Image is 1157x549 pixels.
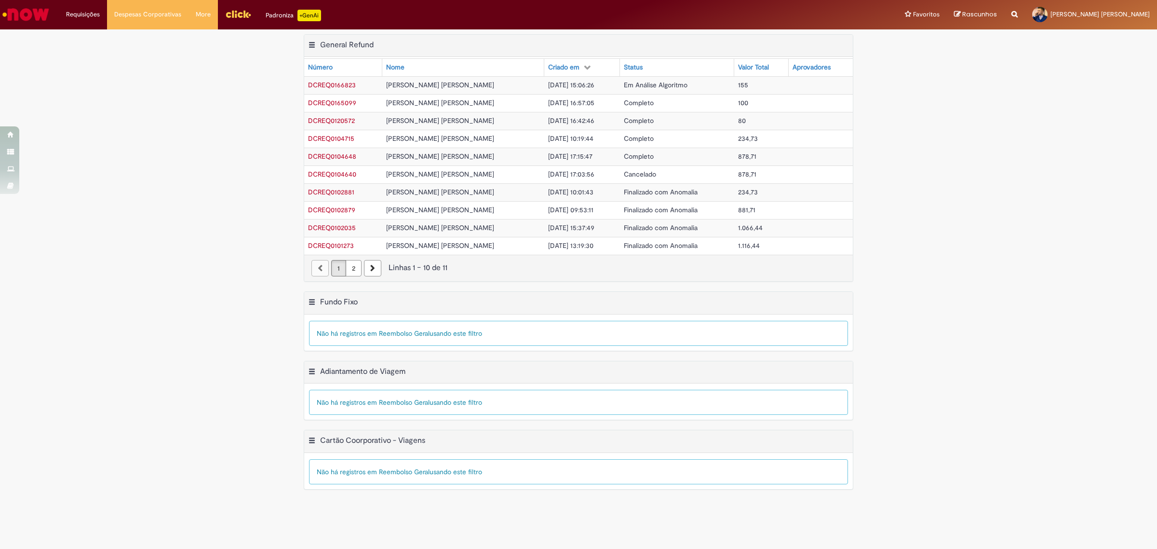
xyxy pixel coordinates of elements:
span: Finalizado com Anomalia [624,188,698,196]
span: [PERSON_NAME] [PERSON_NAME] [1050,10,1150,18]
span: [PERSON_NAME] [PERSON_NAME] [386,152,494,161]
span: Em Análise Algoritmo [624,81,687,89]
div: Padroniza [266,10,321,21]
button: Fundo Fixo Menu de contexto [308,297,316,310]
div: Valor Total [738,63,769,72]
span: Completo [624,116,654,125]
span: 80 [738,116,746,125]
a: Abrir Registro: DCREQ0165099 [308,98,356,107]
span: [PERSON_NAME] [PERSON_NAME] [386,170,494,178]
span: Requisições [66,10,100,19]
nav: paginação [304,255,853,281]
span: 1.066,44 [738,223,763,232]
div: Status [624,63,643,72]
span: usando este filtro [430,329,482,338]
span: DCREQ0104715 [308,134,354,143]
span: DCREQ0104648 [308,152,356,161]
a: Página 1 [331,260,346,276]
div: Não há registros em Reembolso Geral [309,459,848,484]
h2: Adiantamento de Viagem [320,367,405,376]
a: Próxima página [364,260,381,276]
span: [DATE] 13:19:30 [548,241,593,250]
img: ServiceNow [1,5,51,24]
span: [DATE] 10:01:43 [548,188,593,196]
span: Despesas Corporativas [114,10,181,19]
span: DCREQ0120572 [308,116,355,125]
span: DCREQ0104640 [308,170,356,178]
span: [PERSON_NAME] [PERSON_NAME] [386,116,494,125]
span: Favoritos [913,10,940,19]
span: 100 [738,98,748,107]
span: 878,71 [738,152,756,161]
span: 155 [738,81,748,89]
span: [PERSON_NAME] [PERSON_NAME] [386,223,494,232]
span: DCREQ0165099 [308,98,356,107]
span: DCREQ0102035 [308,223,356,232]
p: +GenAi [297,10,321,21]
span: [PERSON_NAME] [PERSON_NAME] [386,134,494,143]
a: Abrir Registro: DCREQ0102881 [308,188,354,196]
span: [PERSON_NAME] [PERSON_NAME] [386,98,494,107]
span: Cancelado [624,170,656,178]
div: Não há registros em Reembolso Geral [309,390,848,415]
span: [DATE] 10:19:44 [548,134,593,143]
div: Número [308,63,333,72]
span: Finalizado com Anomalia [624,206,698,214]
a: Abrir Registro: DCREQ0104648 [308,152,356,161]
span: [DATE] 17:03:56 [548,170,594,178]
span: Finalizado com Anomalia [624,241,698,250]
div: Aprovadores [793,63,831,72]
span: 878,71 [738,170,756,178]
span: Rascunhos [962,10,997,19]
button: Adiantamento de Viagem Menu de contexto [308,367,316,379]
span: [DATE] 15:37:49 [548,223,594,232]
span: 234,73 [738,188,758,196]
span: Completo [624,152,654,161]
span: DCREQ0102879 [308,206,355,214]
a: Abrir Registro: DCREQ0104640 [308,170,356,178]
a: Rascunhos [954,10,997,19]
span: [PERSON_NAME] [PERSON_NAME] [386,188,494,196]
span: [DATE] 15:06:26 [548,81,594,89]
span: [DATE] 17:15:47 [548,152,592,161]
span: [PERSON_NAME] [PERSON_NAME] [386,241,494,250]
span: Finalizado com Anomalia [624,223,698,232]
span: [PERSON_NAME] [PERSON_NAME] [386,81,494,89]
div: Nome [386,63,404,72]
span: Completo [624,98,654,107]
a: Página 2 [346,260,362,276]
span: usando este filtro [430,398,482,407]
h2: General Refund [320,40,374,50]
span: DCREQ0101273 [308,241,354,250]
a: Abrir Registro: DCREQ0101273 [308,241,354,250]
button: General Refund Menu de contexto [308,40,316,53]
span: DCREQ0166823 [308,81,356,89]
h2: Cartão Coorporativo - Viagens [320,436,425,445]
a: Abrir Registro: DCREQ0102879 [308,206,355,214]
a: Abrir Registro: DCREQ0104715 [308,134,354,143]
img: click_logo_yellow_360x200.png [225,7,251,21]
div: Não há registros em Reembolso Geral [309,321,848,346]
span: 1.116,44 [738,241,760,250]
span: Completo [624,134,654,143]
span: usando este filtro [430,467,482,476]
a: Abrir Registro: DCREQ0120572 [308,116,355,125]
span: [DATE] 16:42:46 [548,116,594,125]
div: Linhas 1 − 10 de 11 [311,262,846,274]
span: 881,71 [738,206,755,214]
span: 234,73 [738,134,758,143]
span: [PERSON_NAME] [PERSON_NAME] [386,206,494,214]
span: [DATE] 16:57:05 [548,98,594,107]
span: More [196,10,211,19]
div: Criado em [548,63,579,72]
span: DCREQ0102881 [308,188,354,196]
span: [DATE] 09:53:11 [548,206,593,214]
button: Cartão Coorporativo - Viagens Menu de contexto [308,436,316,448]
h2: Fundo Fixo [320,297,358,307]
a: Abrir Registro: DCREQ0166823 [308,81,356,89]
a: Abrir Registro: DCREQ0102035 [308,223,356,232]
